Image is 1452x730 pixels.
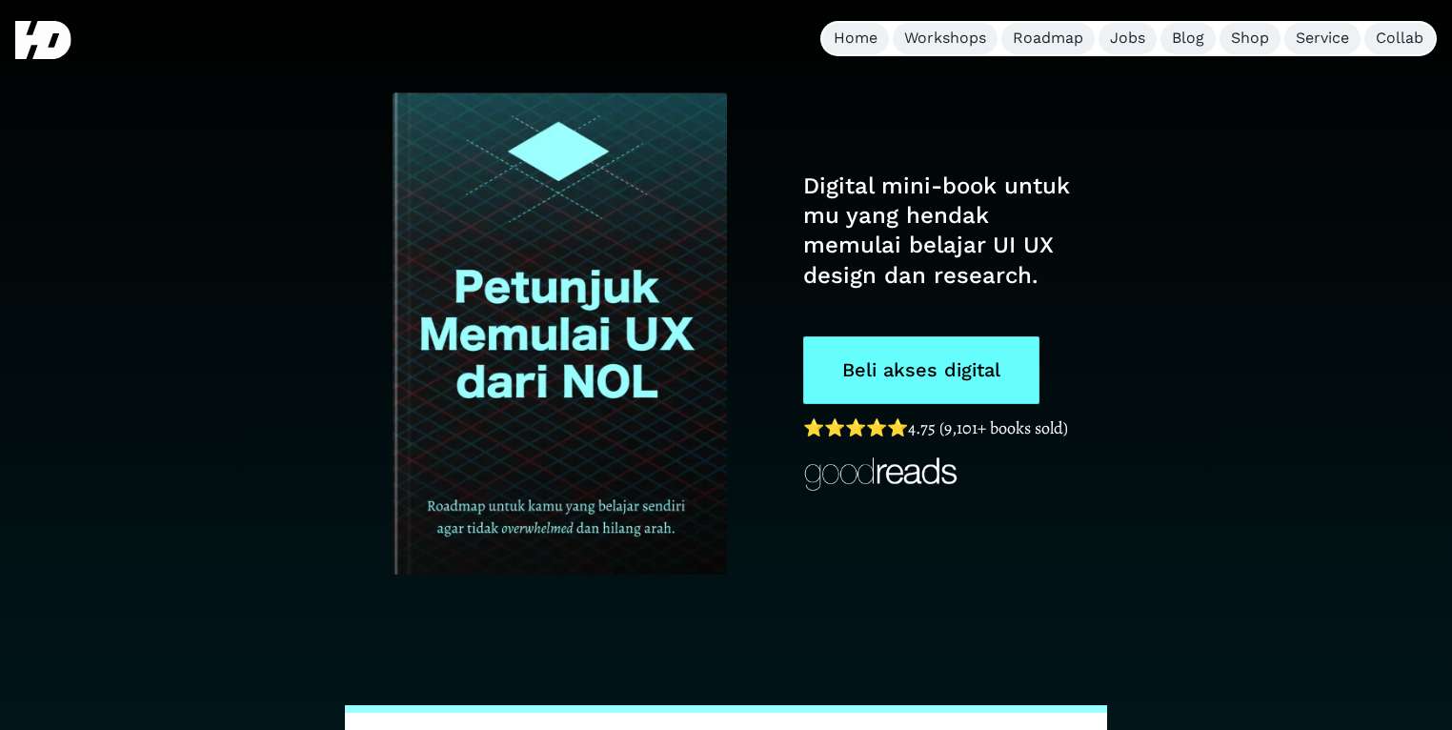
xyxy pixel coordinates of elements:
[1284,23,1361,54] a: Service
[1376,29,1423,49] div: Collab
[1099,23,1157,54] a: Jobs
[1172,29,1204,49] div: Blog
[893,23,998,54] a: Workshops
[1364,23,1435,54] a: Collab
[1110,29,1145,49] div: Jobs
[803,172,1079,291] h1: Digital mini-book untuk mu yang hendak memulai belajar UI UX design dan research.
[803,414,1079,443] h1: 4.75 (9,101+ books sold)
[1001,23,1095,54] a: Roadmap
[1231,29,1269,49] div: Shop
[803,336,1039,404] a: Beli akses digital
[1013,29,1083,49] div: Roadmap
[1220,23,1281,54] a: Shop
[834,29,877,49] div: Home
[803,416,908,439] a: ⭐️⭐️⭐️⭐️⭐️
[1160,23,1216,54] a: Blog
[1296,29,1349,49] div: Service
[904,29,986,49] div: Workshops
[822,23,889,54] a: Home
